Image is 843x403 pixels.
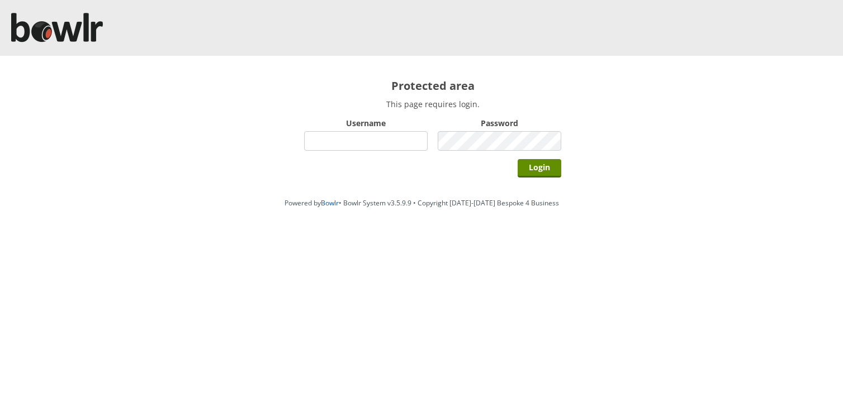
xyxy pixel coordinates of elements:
[304,99,561,109] p: This page requires login.
[304,78,561,93] h2: Protected area
[285,198,559,208] span: Powered by • Bowlr System v3.5.9.9 • Copyright [DATE]-[DATE] Bespoke 4 Business
[518,159,561,177] input: Login
[438,118,561,128] label: Password
[321,198,339,208] a: Bowlr
[304,118,428,128] label: Username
